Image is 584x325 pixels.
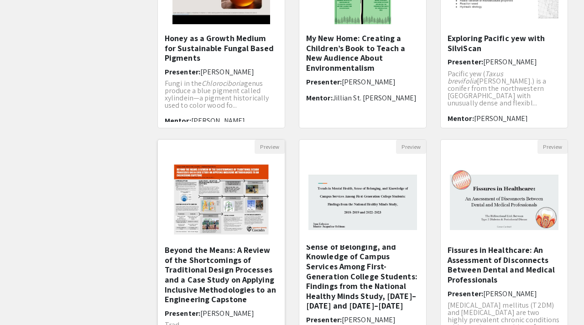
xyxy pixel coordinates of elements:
button: Preview [537,140,568,154]
em: Chlorociboria [202,79,244,88]
h6: Presenter: [165,309,278,318]
span: [PERSON_NAME] [483,57,537,67]
h5: Fissures in Healthcare: An Assessment of Disconnects Between Dental and Medical Professionals [448,245,561,284]
span: [PERSON_NAME] [200,67,254,77]
h5: Honey as a Growth Medium for Sustainable Fungal Based Pigments [165,33,278,63]
span: [PERSON_NAME] [342,315,396,325]
p: Pacific yew ( [PERSON_NAME].) is a conifer from the northwestern [GEOGRAPHIC_DATA] with unusually... [448,70,561,107]
h6: Presenter: [306,315,419,324]
h5: Beyond the Means: A Review of the Shortcomings of Traditional Design Processes and a Case Study o... [165,245,278,304]
button: Preview [396,140,426,154]
span: [PERSON_NAME] [191,116,245,126]
img: <p><span style="background-color: transparent; color: rgb(0, 0, 0);">Trends in Mental Health, Sen... [299,160,426,239]
span: Mentor: [448,114,474,123]
span: [PERSON_NAME] [474,114,528,123]
span: Mentor: [165,116,191,126]
h6: Presenter: [448,289,561,298]
h6: Presenter: [306,78,419,86]
button: Preview [255,140,285,154]
em: Taxus brevifolia [448,69,503,86]
span: [PERSON_NAME] [200,309,254,318]
p: Fungi in the genus produce a blue pigment called xylindein—a pigment historically used to color w... [165,80,278,109]
h5: My New Home: Creating a Children’s Book to Teach a New Audience About Environmentalism [306,33,419,73]
span: Jillian St. [PERSON_NAME] [333,93,417,103]
span: Mentor: [306,93,333,103]
h6: Presenter: [165,68,278,76]
h5: Exploring Pacific yew with SilviScan [448,33,561,53]
span: [PERSON_NAME] [483,289,537,299]
h6: Presenter: [448,58,561,66]
img: <p>Fissures in Healthcare: An Assessment of Disconnects Between Dental and Medical Professionals</p> [441,160,568,239]
iframe: Chat [7,284,39,318]
h5: Trends in Mental Health, Sense of Belonging, and Knowledge of Campus Services Among First-Generat... [306,232,419,311]
span: [PERSON_NAME] [342,77,396,87]
img: <p>Beyond the Means: A Review of the Shortcomings of Traditional Design Processes and a Case Stud... [163,154,279,245]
